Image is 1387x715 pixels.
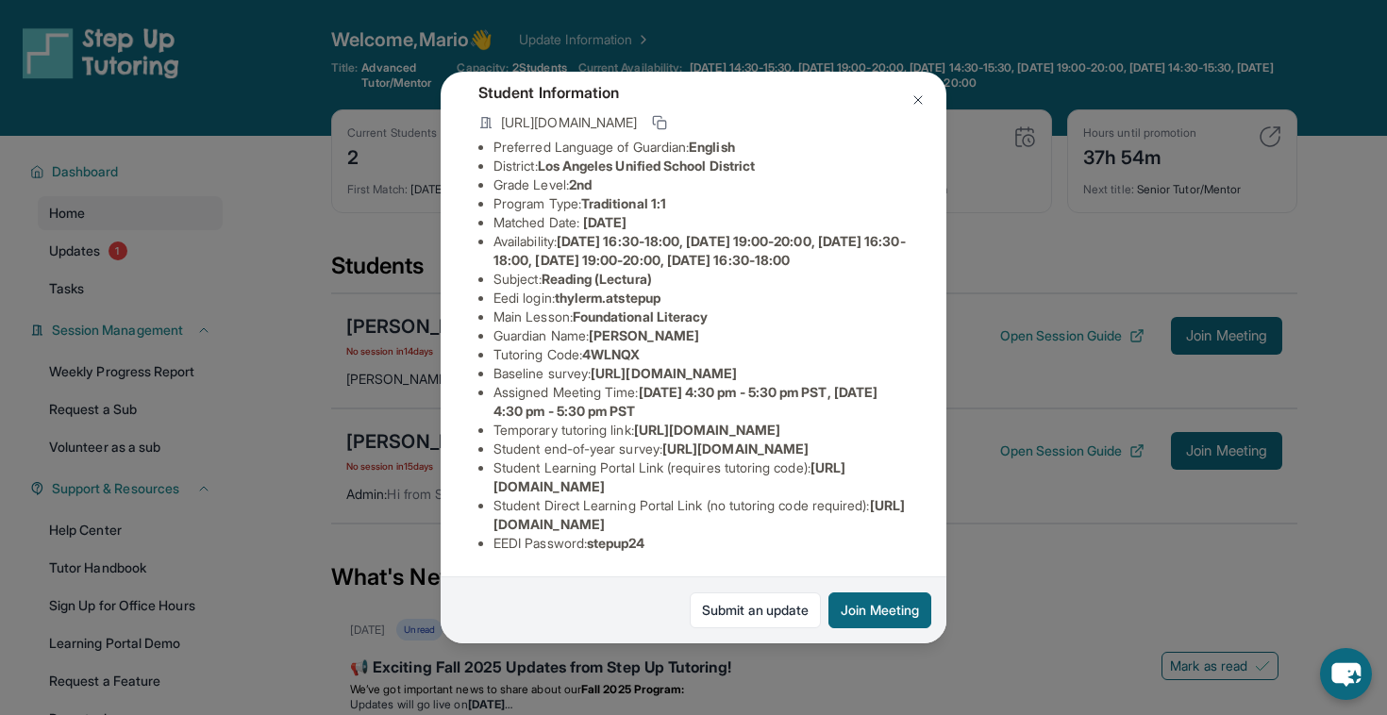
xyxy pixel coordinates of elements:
[501,113,637,132] span: [URL][DOMAIN_NAME]
[690,592,821,628] a: Submit an update
[493,270,909,289] li: Subject :
[493,345,909,364] li: Tutoring Code :
[493,326,909,345] li: Guardian Name :
[828,592,931,628] button: Join Meeting
[542,271,652,287] span: Reading (Lectura)
[587,535,645,551] span: stepup24
[493,496,909,534] li: Student Direct Learning Portal Link (no tutoring code required) :
[493,194,909,213] li: Program Type:
[582,346,640,362] span: 4WLNQX
[493,138,909,157] li: Preferred Language of Guardian:
[648,111,671,134] button: Copy link
[493,534,909,553] li: EEDI Password :
[569,176,592,192] span: 2nd
[634,422,780,438] span: [URL][DOMAIN_NAME]
[493,308,909,326] li: Main Lesson :
[493,384,877,419] span: [DATE] 4:30 pm - 5:30 pm PST, [DATE] 4:30 pm - 5:30 pm PST
[583,214,627,230] span: [DATE]
[493,232,909,270] li: Availability:
[1320,648,1372,700] button: chat-button
[493,364,909,383] li: Baseline survey :
[589,327,699,343] span: [PERSON_NAME]
[478,81,909,104] h4: Student Information
[573,308,708,324] span: Foundational Literacy
[493,289,909,308] li: Eedi login :
[689,139,735,155] span: English
[493,175,909,194] li: Grade Level:
[911,92,926,108] img: Close Icon
[493,157,909,175] li: District:
[493,421,909,440] li: Temporary tutoring link :
[493,440,909,458] li: Student end-of-year survey :
[555,290,660,306] span: thylerm.atstepup
[538,158,755,174] span: Los Angeles Unified School District
[493,213,909,232] li: Matched Date:
[662,441,809,457] span: [URL][DOMAIN_NAME]
[493,458,909,496] li: Student Learning Portal Link (requires tutoring code) :
[493,233,906,268] span: [DATE] 16:30-18:00, [DATE] 19:00-20:00, [DATE] 16:30-18:00, [DATE] 19:00-20:00, [DATE] 16:30-18:00
[493,383,909,421] li: Assigned Meeting Time :
[591,365,737,381] span: [URL][DOMAIN_NAME]
[581,195,666,211] span: Traditional 1:1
